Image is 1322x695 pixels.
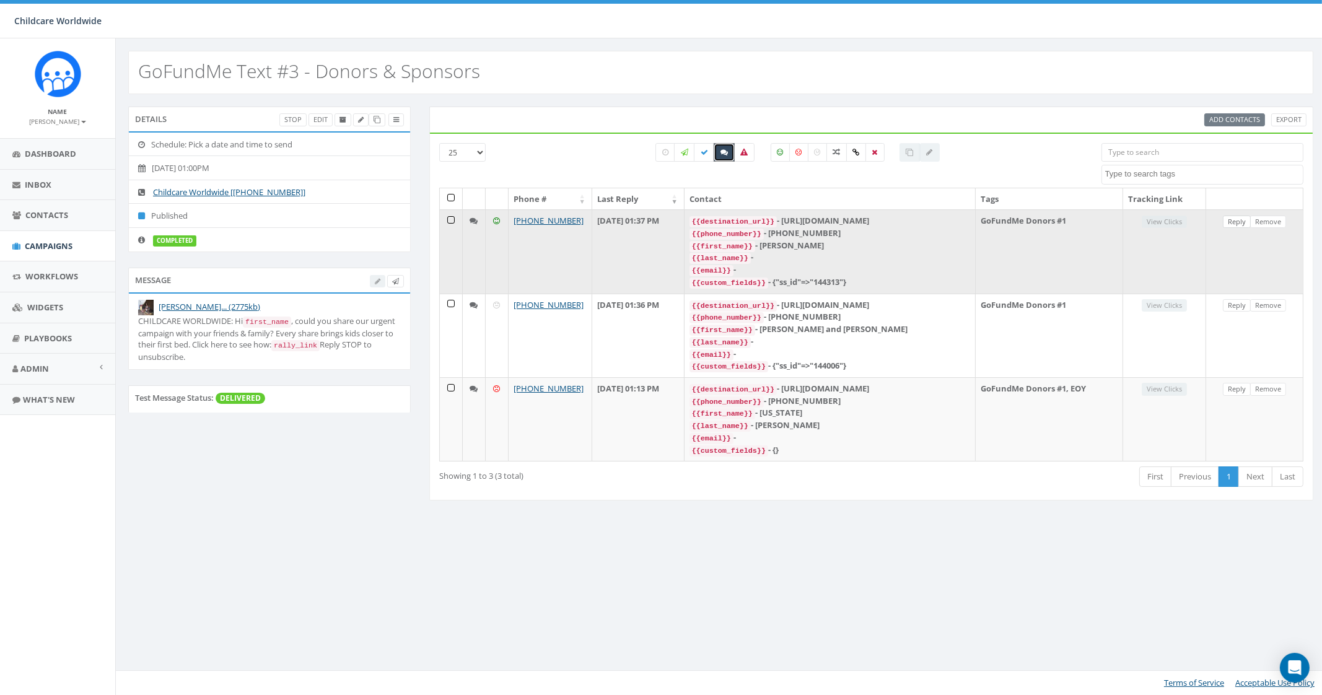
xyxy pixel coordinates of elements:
div: Message [128,268,411,292]
div: - [URL][DOMAIN_NAME] [689,299,970,312]
th: Tracking Link [1123,188,1206,210]
code: {{phone_number}} [689,312,764,323]
span: Archive Campaign [339,115,346,124]
span: Edit Campaign Title [358,115,364,124]
a: Remove [1250,216,1286,229]
td: GoFundMe Donors #1 [976,294,1123,377]
code: {{first_name}} [689,241,755,252]
th: Tags [976,188,1123,210]
code: {{custom_fields}} [689,445,768,457]
label: Removed [865,143,885,162]
div: Details [128,107,411,131]
div: - {"ss_id"=>"144313"} [689,276,970,289]
a: [PHONE_NUMBER] [514,383,584,394]
span: DELIVERED [216,393,265,404]
code: {{destination_url}} [689,300,777,312]
span: View Campaign Delivery Statistics [393,115,399,124]
label: Replied [714,143,735,162]
code: {{phone_number}} [689,229,764,240]
span: What's New [23,394,75,405]
div: - [689,348,970,361]
span: Dashboard [25,148,76,159]
a: Export [1271,113,1307,126]
small: Name [48,107,68,116]
label: completed [153,235,196,247]
label: Pending [655,143,675,162]
li: Published [129,203,410,228]
td: GoFundMe Donors #1 [976,209,1123,293]
span: Workflows [25,271,78,282]
code: {{email}} [689,265,733,276]
code: {{last_name}} [689,421,751,432]
a: Reply [1223,299,1251,312]
code: {{phone_number}} [689,396,764,408]
div: - [PERSON_NAME] [689,419,970,432]
label: Test Message Status: [135,392,214,404]
a: Stop [279,113,307,126]
div: - [PHONE_NUMBER] [689,227,970,240]
label: Delivered [694,143,715,162]
span: Childcare Worldwide [15,15,102,27]
div: - [689,336,970,348]
th: Contact [685,188,976,210]
a: 1 [1219,466,1239,487]
td: [DATE] 01:37 PM [592,209,685,293]
div: - [689,264,970,276]
div: - [PERSON_NAME] [689,240,970,252]
code: first_name [243,317,291,328]
label: Negative [789,143,809,162]
label: Link Clicked [846,143,867,162]
a: Edit [309,113,333,126]
a: Reply [1223,383,1251,396]
code: {{last_name}} [689,337,751,348]
label: Mixed [826,143,847,162]
div: - {} [689,444,970,457]
div: - [URL][DOMAIN_NAME] [689,383,970,395]
label: Positive [771,143,790,162]
code: {{first_name}} [689,325,755,336]
textarea: Search [1105,168,1303,180]
i: Published [138,212,151,220]
div: - [689,432,970,444]
label: Bounced [733,143,755,162]
span: Widgets [27,302,63,313]
a: [PERSON_NAME] [30,115,86,126]
span: Campaigns [25,240,72,251]
div: - [689,251,970,264]
code: {{destination_url}} [689,216,777,227]
code: {{custom_fields}} [689,361,768,372]
code: {{last_name}} [689,253,751,264]
a: Acceptable Use Policy [1235,677,1315,688]
div: - [PHONE_NUMBER] [689,311,970,323]
small: [PERSON_NAME] [30,117,86,126]
code: {{destination_url}} [689,384,777,395]
div: Open Intercom Messenger [1280,653,1310,683]
code: {{email}} [689,433,733,444]
th: Last Reply: activate to sort column ascending [592,188,685,210]
div: - [US_STATE] [689,407,970,419]
div: Showing 1 to 3 (3 total) [439,465,789,482]
div: - {"ss_id"=>"144006"} [689,360,970,372]
th: Phone #: activate to sort column ascending [509,188,592,210]
label: Sending [674,143,695,162]
a: Last [1272,466,1303,487]
a: Previous [1171,466,1219,487]
a: Remove [1250,299,1286,312]
a: [PHONE_NUMBER] [514,299,584,310]
code: {{email}} [689,349,733,361]
span: Send Test Message [392,276,399,286]
a: [PHONE_NUMBER] [514,215,584,226]
a: First [1139,466,1171,487]
div: - [URL][DOMAIN_NAME] [689,215,970,227]
a: [PERSON_NAME]... (2775kb) [159,301,260,312]
div: CHILDCARE WORLDWIDE: Hi , could you share our urgent campaign with your friends & family? Every s... [138,315,401,363]
code: rally_link [271,340,320,351]
span: Clone Campaign [374,115,380,124]
img: Rally_Corp_Icon.png [35,51,81,97]
input: Type to search [1101,143,1303,162]
a: Terms of Service [1164,677,1224,688]
td: [DATE] 01:36 PM [592,294,685,377]
label: Neutral [808,143,828,162]
a: Childcare Worldwide [[PHONE_NUMBER]] [153,186,305,198]
span: Contacts [25,209,68,221]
